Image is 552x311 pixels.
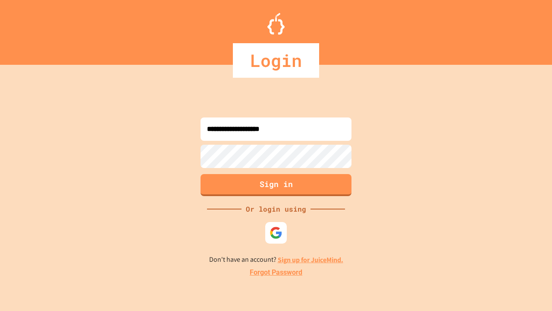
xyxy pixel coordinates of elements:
button: Sign in [201,174,351,196]
iframe: chat widget [516,276,543,302]
div: Login [233,43,319,78]
img: Logo.svg [267,13,285,35]
p: Don't have an account? [209,254,343,265]
a: Forgot Password [250,267,302,278]
img: google-icon.svg [270,226,282,239]
iframe: chat widget [480,239,543,276]
div: Or login using [241,204,310,214]
a: Sign up for JuiceMind. [278,255,343,264]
